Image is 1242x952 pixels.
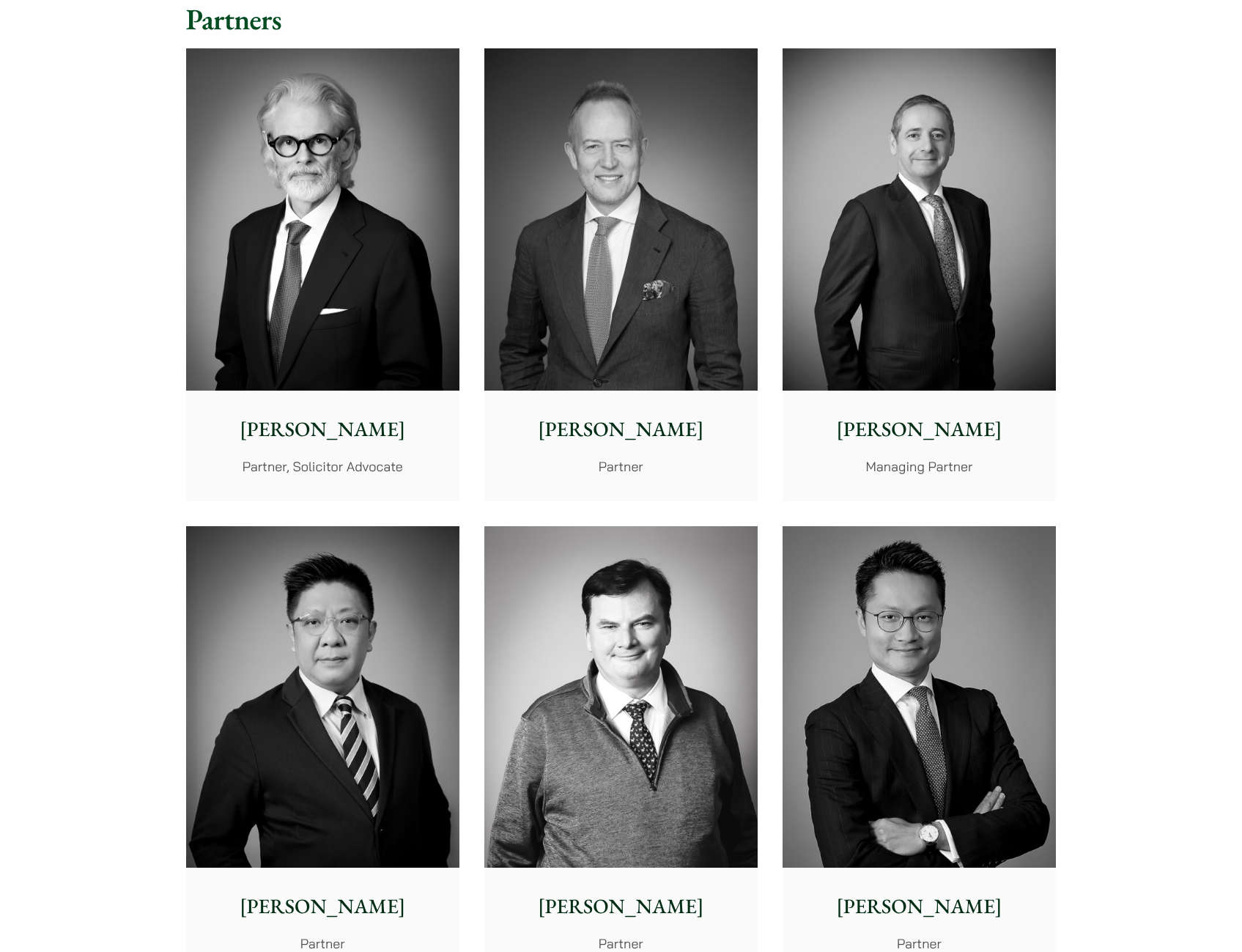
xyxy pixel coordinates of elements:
p: [PERSON_NAME] [496,891,746,922]
p: Partner, Solicitor Advocate [198,457,448,476]
a: [PERSON_NAME] Partner [484,48,758,501]
a: [PERSON_NAME] Managing Partner [783,48,1056,501]
p: [PERSON_NAME] [496,414,746,445]
h2: Partners [186,1,1057,37]
p: [PERSON_NAME] [198,891,448,922]
a: [PERSON_NAME] Partner, Solicitor Advocate [186,48,459,501]
p: Managing Partner [794,457,1044,476]
p: [PERSON_NAME] [794,891,1044,922]
p: [PERSON_NAME] [198,414,448,445]
p: [PERSON_NAME] [794,414,1044,445]
p: Partner [496,457,746,476]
